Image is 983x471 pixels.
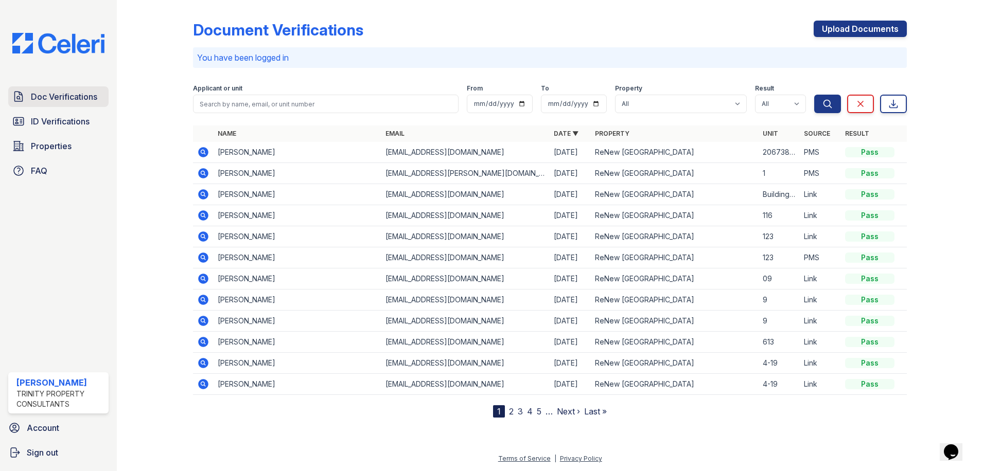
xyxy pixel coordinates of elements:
div: Pass [845,316,894,326]
div: 1 [493,405,505,418]
a: Terms of Service [498,455,551,462]
td: [EMAIL_ADDRESS][DOMAIN_NAME] [381,226,549,247]
td: 09 [759,268,800,289]
td: Link [800,268,841,289]
td: [EMAIL_ADDRESS][DOMAIN_NAME] [381,311,549,332]
td: [PERSON_NAME] [214,205,381,226]
div: Trinity Property Consultants [16,389,104,409]
td: 1 [759,163,800,184]
a: 3 [518,406,523,416]
a: Source [804,130,830,137]
a: Result [845,130,869,137]
p: You have been logged in [197,51,903,64]
span: Doc Verifications [31,90,97,103]
div: Pass [845,274,894,284]
a: Properties [8,136,109,156]
div: Pass [845,189,894,200]
td: 4-19 [759,374,800,395]
div: Pass [845,210,894,221]
td: [EMAIL_ADDRESS][DOMAIN_NAME] [381,374,549,395]
label: Applicant or unit [193,84,242,93]
a: 4 [527,406,533,416]
td: [DATE] [550,268,591,289]
td: [EMAIL_ADDRESS][DOMAIN_NAME] [381,247,549,268]
a: FAQ [8,160,109,181]
div: Pass [845,252,894,263]
img: CE_Logo_Blue-a8612792a0a2168367f1c8372b55b34899dd931a85d93a1a3d3e32e68fde9ad4.png [4,33,113,53]
td: Link [800,374,841,395]
div: Pass [845,358,894,368]
td: [PERSON_NAME] [214,247,381,268]
td: [EMAIL_ADDRESS][PERSON_NAME][DOMAIN_NAME] [381,163,549,184]
td: ReNew [GEOGRAPHIC_DATA] [591,374,759,395]
td: Link [800,226,841,247]
td: [EMAIL_ADDRESS][DOMAIN_NAME] [381,332,549,353]
span: Account [27,422,59,434]
td: 4-19 [759,353,800,374]
td: ReNew [GEOGRAPHIC_DATA] [591,268,759,289]
td: [PERSON_NAME] [214,374,381,395]
td: 123 [759,226,800,247]
div: Document Verifications [193,21,363,39]
td: [PERSON_NAME] [214,184,381,205]
td: [DATE] [550,163,591,184]
a: Sign out [4,442,113,463]
td: PMS [800,163,841,184]
td: [DATE] [550,205,591,226]
label: To [541,84,549,93]
div: Pass [845,295,894,305]
td: [EMAIL_ADDRESS][DOMAIN_NAME] [381,142,549,163]
span: ID Verifications [31,115,90,128]
td: [EMAIL_ADDRESS][DOMAIN_NAME] [381,353,549,374]
iframe: chat widget [940,430,973,461]
a: Privacy Policy [560,455,602,462]
td: 123 [759,247,800,268]
td: [DATE] [550,184,591,205]
label: Property [615,84,642,93]
td: [PERSON_NAME] [214,311,381,332]
td: ReNew [GEOGRAPHIC_DATA] [591,332,759,353]
td: [PERSON_NAME] [214,163,381,184]
td: [DATE] [550,332,591,353]
td: [PERSON_NAME] [214,142,381,163]
div: Pass [845,379,894,389]
a: Doc Verifications [8,86,109,107]
td: 9 [759,289,800,311]
td: [PERSON_NAME] [214,332,381,353]
td: ReNew [GEOGRAPHIC_DATA] [591,311,759,332]
a: ID Verifications [8,111,109,132]
a: Upload Documents [814,21,907,37]
a: Next › [557,406,580,416]
td: [DATE] [550,247,591,268]
td: [PERSON_NAME] [214,353,381,374]
td: 116 [759,205,800,226]
div: Pass [845,147,894,157]
a: 2 [509,406,514,416]
a: Name [218,130,236,137]
td: ReNew [GEOGRAPHIC_DATA] [591,184,759,205]
input: Search by name, email, or unit number [193,95,459,113]
td: [PERSON_NAME] [214,268,381,289]
a: Email [385,130,405,137]
td: PMS [800,142,841,163]
a: Date ▼ [554,130,578,137]
td: ReNew [GEOGRAPHIC_DATA] [591,353,759,374]
td: [EMAIL_ADDRESS][DOMAIN_NAME] [381,289,549,311]
div: [PERSON_NAME] [16,376,104,389]
td: PMS [800,247,841,268]
a: 5 [537,406,541,416]
td: ReNew [GEOGRAPHIC_DATA] [591,163,759,184]
td: [EMAIL_ADDRESS][DOMAIN_NAME] [381,184,549,205]
a: Last » [584,406,607,416]
label: From [467,84,483,93]
td: [DATE] [550,226,591,247]
td: [DATE] [550,142,591,163]
td: ReNew [GEOGRAPHIC_DATA] [591,289,759,311]
td: Link [800,205,841,226]
div: Pass [845,231,894,242]
td: [PERSON_NAME] [214,226,381,247]
td: Link [800,184,841,205]
td: 9 [759,311,800,332]
td: [DATE] [550,374,591,395]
